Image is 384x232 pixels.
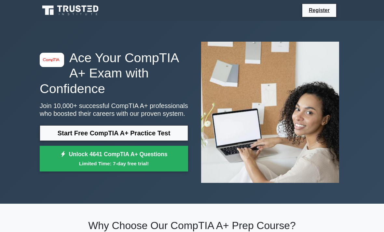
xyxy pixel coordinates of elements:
small: Limited Time: 7-day free trial! [48,160,180,167]
p: Join 10,000+ successful CompTIA A+ professionals who boosted their careers with our proven system. [40,102,188,117]
a: Start Free CompTIA A+ Practice Test [40,125,188,141]
a: Unlock 4641 CompTIA A+ QuestionsLimited Time: 7-day free trial! [40,146,188,172]
h2: Why Choose Our CompTIA A+ Prep Course? [40,219,344,232]
a: Register [305,6,334,14]
h1: Ace Your CompTIA A+ Exam with Confidence [40,50,188,97]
